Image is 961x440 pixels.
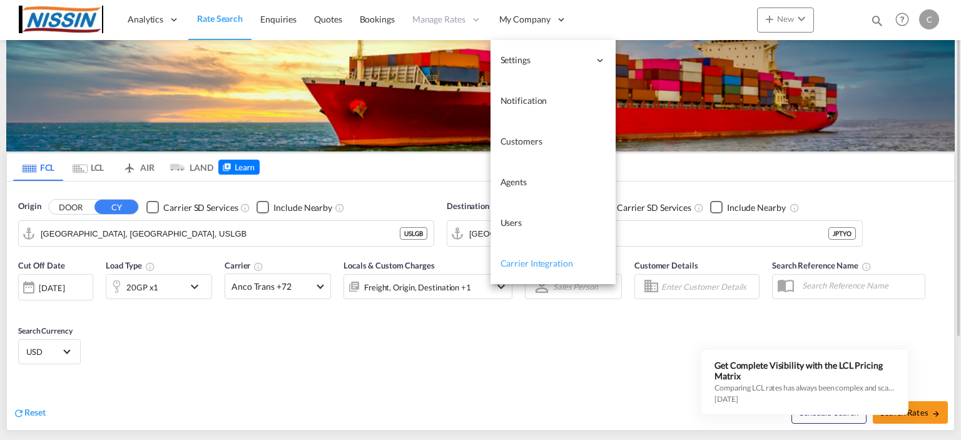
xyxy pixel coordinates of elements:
[796,276,925,295] input: Search Reference Name
[273,202,332,214] div: Include Nearby
[469,224,828,243] input: Search by Port
[501,177,527,187] span: Agents
[360,14,395,24] span: Bookings
[491,203,616,243] a: Users
[501,136,542,146] span: Customers
[24,407,46,417] span: Reset
[19,6,103,34] img: 5e2e61202c3911f0b492a5e57588b140.jpg
[122,160,137,170] md-icon: icon-airplane
[790,203,800,213] md-icon: Unchecked: Ignores neighbouring ports when fetching rates.Checked : Includes neighbouring ports w...
[260,14,297,24] span: Enquiries
[163,153,213,181] md-tab-item: LAND
[240,203,250,213] md-icon: Unchecked: Search for CY (Container Yard) services for all selected carriers.Checked : Search for...
[552,278,599,296] md-select: Sales Person
[494,279,509,294] md-icon: icon-chevron-down
[6,13,955,151] img: LCL+%26+FCL+BACKGROUND.png
[892,9,913,30] span: Help
[412,13,465,26] span: Manage Rates
[39,282,64,294] div: [DATE]
[491,81,616,121] a: Notification
[919,9,939,29] div: C
[13,153,213,181] md-pagination-wrapper: Use the left and right arrow keys to navigate between tabs
[231,280,313,293] span: Anco Trans +72
[19,221,434,246] md-input-container: Long Beach, CA, USLGB
[163,202,238,214] div: Carrier SD Services
[145,262,155,272] md-icon: icon-information-outline
[128,13,163,26] span: Analytics
[932,409,940,418] md-icon: icon-arrow-right
[343,274,512,299] div: Freight Origin Destination Factory Stuffingicon-chevron-down
[197,13,243,24] span: Rate Search
[762,11,777,26] md-icon: icon-plus 400-fg
[225,260,263,270] span: Carrier
[18,326,73,335] span: Search Currency
[335,203,345,213] md-icon: Unchecked: Ignores neighbouring ports when fetching rates.Checked : Includes neighbouring ports w...
[13,406,46,420] div: icon-refreshReset
[491,162,616,203] a: Agents
[491,243,616,284] a: Carrier Integration
[491,121,616,162] a: Customers
[25,342,74,361] md-select: Select Currency: $ USDUnited States Dollar
[501,258,573,269] span: Carrier Integration
[447,200,489,213] span: Destination
[49,200,93,215] button: DOOR
[187,279,208,294] md-icon: icon-chevron-down
[499,13,551,26] span: My Company
[41,224,400,243] input: Search by Port
[501,95,547,106] span: Notification
[870,14,884,28] md-icon: icon-magnify
[880,407,940,417] span: Search Rates
[106,274,212,299] div: 20GP x1icon-chevron-down
[617,202,691,214] div: Carrier SD Services
[727,202,786,214] div: Include Nearby
[343,260,435,270] span: Locals & Custom Charges
[400,227,427,240] div: USLGB
[18,274,93,300] div: [DATE]
[794,11,809,26] md-icon: icon-chevron-down
[491,40,616,81] div: Settings
[710,200,786,213] md-checkbox: Checkbox No Ink
[94,200,138,214] button: CY
[314,14,342,24] span: Quotes
[13,407,24,419] md-icon: icon-refresh
[7,182,954,429] div: Origin DOOR CY Checkbox No InkUnchecked: Search for CY (Container Yard) services for all selected...
[757,8,814,33] button: icon-plus 400-fgNewicon-chevron-down
[600,200,691,213] md-checkbox: Checkbox No Ink
[661,277,755,296] input: Enter Customer Details
[762,14,809,24] span: New
[26,346,61,357] span: USD
[364,279,471,296] div: Freight Origin Destination Factory Stuffing
[862,262,872,272] md-icon: Your search will be saved by the below given name
[146,200,238,213] md-checkbox: Checkbox No Ink
[63,153,113,181] md-tab-item: LCL
[634,260,698,270] span: Customer Details
[18,200,41,213] span: Origin
[694,203,704,213] md-icon: Unchecked: Search for CY (Container Yard) services for all selected carriers.Checked : Search for...
[257,200,332,213] md-checkbox: Checkbox No Ink
[772,260,872,270] span: Search Reference Name
[447,221,862,246] md-input-container: Tokyo, JPTYO
[501,54,589,66] span: Settings
[18,299,28,316] md-datepicker: Select
[113,153,163,181] md-tab-item: AIR
[828,227,856,240] div: JPTYO
[253,262,263,272] md-icon: The selected Trucker/Carrierwill be displayed in the rate results If the rates are from another f...
[18,260,65,270] span: Cut Off Date
[501,217,522,228] span: Users
[13,153,63,181] md-tab-item: FCL
[106,260,155,270] span: Load Type
[870,14,884,33] div: icon-magnify
[892,9,919,31] div: Help
[126,279,158,296] div: 20GP x1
